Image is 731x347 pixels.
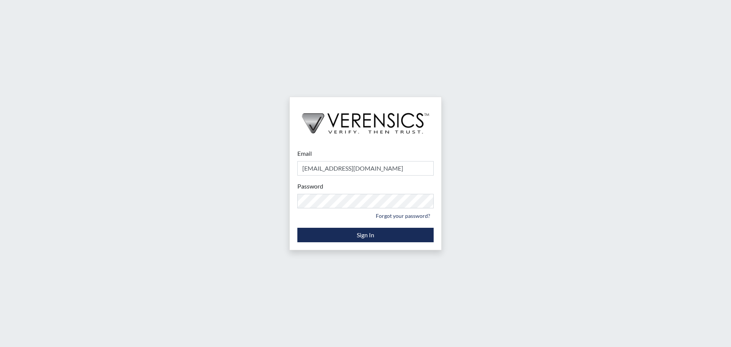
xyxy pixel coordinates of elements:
label: Email [297,149,312,158]
input: Email [297,161,434,176]
label: Password [297,182,323,191]
button: Sign In [297,228,434,242]
a: Forgot your password? [372,210,434,222]
img: logo-wide-black.2aad4157.png [290,97,441,141]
